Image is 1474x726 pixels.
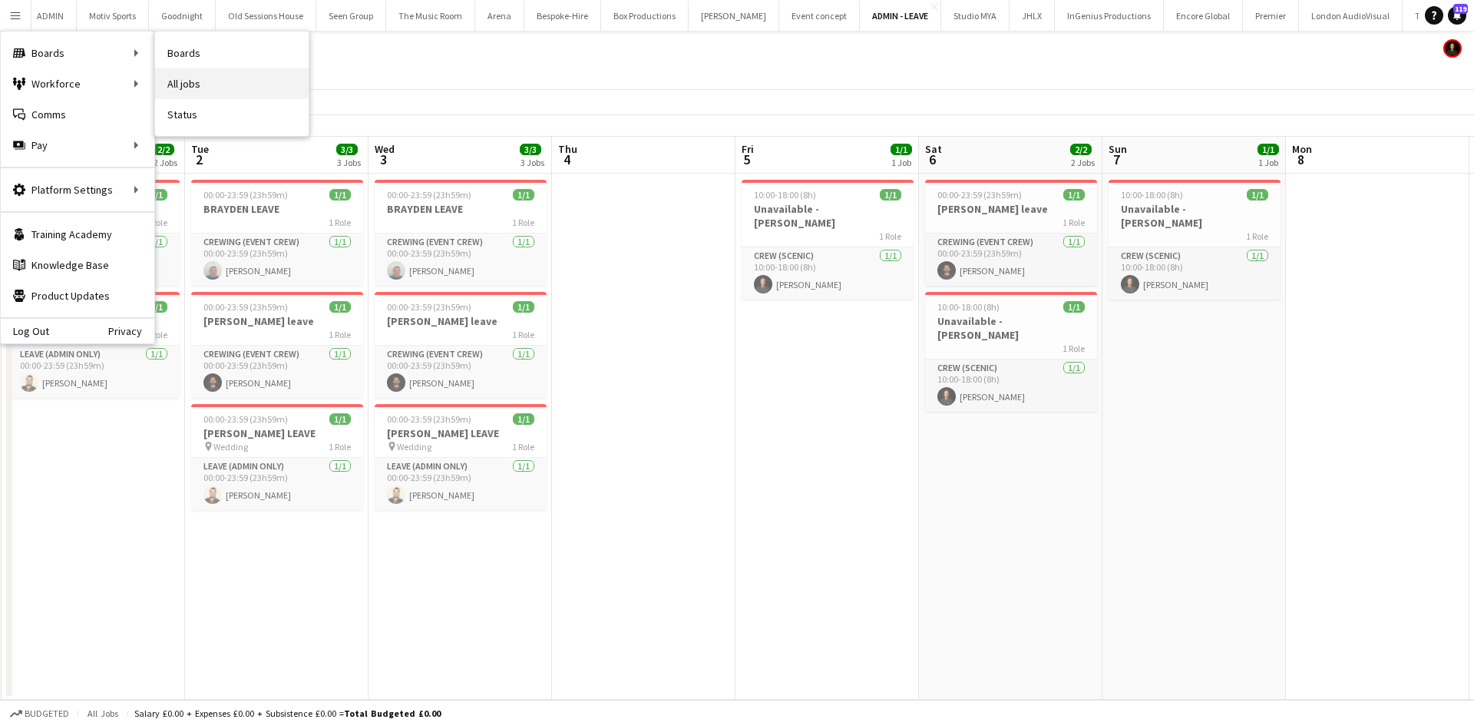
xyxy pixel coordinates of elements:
a: Log Out [1,325,49,337]
app-card-role: Crewing (Event Crew)1/100:00-23:59 (23h59m)[PERSON_NAME] [375,234,547,286]
span: 1/1 [1063,189,1085,201]
span: 4 [556,151,577,168]
span: All jobs [84,708,121,719]
div: 1 Job [1258,157,1278,168]
h3: BRAYDEN LEAVE [375,202,547,216]
span: 5 [739,151,754,168]
span: 1/1 [1247,189,1268,201]
button: JHLX [1010,1,1055,31]
span: 00:00-23:59 (23h59m) [937,189,1022,201]
h3: Unavailable - [PERSON_NAME] [742,202,914,230]
span: 00:00-23:59 (23h59m) [387,413,471,425]
span: 1/1 [329,189,351,201]
h3: [PERSON_NAME] leave [191,314,363,328]
div: 10:00-18:00 (8h)1/1Unavailable - [PERSON_NAME]1 RoleCrew (Scenic)1/110:00-18:00 (8h)[PERSON_NAME] [742,180,914,300]
span: 00:00-23:59 (23h59m) [203,189,288,201]
button: Old Sessions House [216,1,316,31]
span: 1/1 [146,301,167,313]
span: 00:00-23:59 (23h59m) [387,189,471,201]
app-card-role: Leave (admin only)1/100:00-23:59 (23h59m)[PERSON_NAME] [375,458,547,510]
div: Boards [1,38,154,68]
span: 1/1 [891,144,912,155]
a: 119 [1448,6,1466,25]
button: ADMIN - LEAVE [860,1,941,31]
span: 1 Role [329,329,351,340]
button: Seen Group [316,1,386,31]
a: Knowledge Base [1,250,154,280]
span: 1/1 [329,413,351,425]
div: 10:00-18:00 (8h)1/1Unavailable - [PERSON_NAME]1 RoleCrew (Scenic)1/110:00-18:00 (8h)[PERSON_NAME] [925,292,1097,412]
app-card-role: Crewing (Event Crew)1/100:00-23:59 (23h59m)[PERSON_NAME] [191,346,363,398]
div: 00:00-23:59 (23h59m)1/1BRAYDEN LEAVE1 RoleCrewing (Event Crew)1/100:00-23:59 (23h59m)[PERSON_NAME] [191,180,363,286]
app-job-card: 10:00-18:00 (8h)1/1Unavailable - [PERSON_NAME]1 RoleCrew (Scenic)1/110:00-18:00 (8h)[PERSON_NAME] [1109,180,1281,300]
span: 7 [1106,151,1127,168]
span: Tue [191,142,209,156]
div: 3 Jobs [337,157,361,168]
span: 2/2 [153,144,174,155]
span: Budgeted [25,708,69,719]
button: London AudioVisual [1299,1,1403,31]
span: Total Budgeted £0.00 [344,708,441,719]
span: 8 [1290,151,1312,168]
div: 2 Jobs [1071,157,1095,168]
button: Box Productions [601,1,689,31]
span: 1 Role [512,217,534,228]
span: 1 Role [145,217,167,228]
span: 1/1 [146,189,167,201]
h3: [PERSON_NAME] LEAVE [191,426,363,440]
span: 1/1 [1063,301,1085,313]
h3: BRAYDEN LEAVE [191,202,363,216]
span: 2/2 [1070,144,1092,155]
app-user-avatar: Ash Grimmer [1443,39,1462,58]
app-job-card: 00:00-23:59 (23h59m)1/1[PERSON_NAME] LEAVE Wedding1 RoleLeave (admin only)1/100:00-23:59 (23h59m)... [8,292,180,398]
button: Studio MYA [941,1,1010,31]
span: 3/3 [520,144,541,155]
span: 1/1 [329,301,351,313]
button: Event concept [779,1,860,31]
span: 1 Role [879,230,901,242]
span: 3 [372,151,395,168]
span: Wedding [397,441,431,453]
app-card-role: Leave (admin only)1/100:00-23:59 (23h59m)[PERSON_NAME] [191,458,363,510]
app-card-role: Crewing (Event Crew)1/100:00-23:59 (23h59m)[PERSON_NAME] [925,234,1097,286]
div: Platform Settings [1,174,154,205]
a: Privacy [108,325,154,337]
div: Pay [1,130,154,161]
div: Workforce [1,68,154,99]
span: 1 Role [329,217,351,228]
h3: Unavailable - [PERSON_NAME] [1109,202,1281,230]
span: Fri [742,142,754,156]
h3: [PERSON_NAME] leave [925,202,1097,216]
div: 1 Job [891,157,911,168]
app-job-card: 00:00-23:59 (23h59m)1/1[PERSON_NAME] leave1 RoleCrewing (Event Crew)1/100:00-23:59 (23h59m)[PERSO... [925,180,1097,286]
span: 1 Role [512,441,534,453]
app-card-role: Crew (Scenic)1/110:00-18:00 (8h)[PERSON_NAME] [1109,247,1281,300]
span: 00:00-23:59 (23h59m) [387,301,471,313]
app-job-card: 00:00-23:59 (23h59m)1/1BRAYDEN LEAVE1 RoleCrewing (Event Crew)1/100:00-23:59 (23h59m)[PERSON_NAME] [375,180,547,286]
span: Sat [925,142,942,156]
div: 00:00-23:59 (23h59m)1/1[PERSON_NAME] leave1 RoleCrewing (Event Crew)1/100:00-23:59 (23h59m)[PERSO... [191,292,363,398]
app-card-role: Leave (admin only)1/100:00-23:59 (23h59m)[PERSON_NAME] [8,346,180,398]
span: Mon [1292,142,1312,156]
a: All jobs [155,68,309,99]
button: Arena [475,1,524,31]
span: Thu [558,142,577,156]
span: 10:00-18:00 (8h) [937,301,1000,313]
span: 1 Role [1246,230,1268,242]
span: 3/3 [336,144,358,155]
a: Boards [155,38,309,68]
a: Training Academy [1,219,154,250]
button: Bespoke-Hire [524,1,601,31]
div: Salary £0.00 + Expenses £0.00 + Subsistence £0.00 = [134,708,441,719]
app-job-card: 00:00-23:59 (23h59m)1/1[PERSON_NAME] leave1 RoleCrewing (Event Crew)1/100:00-23:59 (23h59m)[PERSO... [375,292,547,398]
span: 10:00-18:00 (8h) [754,189,816,201]
span: 1/1 [513,413,534,425]
span: 1/1 [880,189,901,201]
h3: [PERSON_NAME] leave [375,314,547,328]
span: 1 Role [329,441,351,453]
